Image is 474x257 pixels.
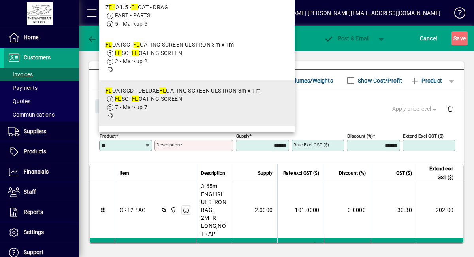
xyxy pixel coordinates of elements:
em: FL [131,4,138,10]
a: Reports [4,202,79,222]
a: Quotes [4,94,79,108]
td: 0.0000 [324,238,371,254]
span: SC - OATING SCREEN [115,96,182,102]
a: Home [4,28,79,47]
label: Show Line Volumes/Weights [259,77,333,85]
em: FL [132,96,139,102]
mat-label: Product [100,133,116,139]
em: FL [105,42,112,48]
button: Close [95,99,122,113]
div: 101.0000 [282,206,319,214]
button: Back [85,31,116,45]
span: Products [24,148,46,155]
span: Extend excl GST ($) [422,164,453,182]
app-page-header-button: Back [79,31,122,45]
a: Products [4,142,79,162]
span: ost & Email [324,35,370,42]
span: GST ($) [396,169,412,178]
span: Payments [8,85,38,91]
em: FL [132,50,139,56]
a: Payments [4,81,79,94]
td: 202.00 [417,182,463,238]
span: Suppliers [24,128,46,134]
span: 3.65m ENGLISH ULSTRON BAG, 2MTR LONG,NO TRAP [201,182,226,238]
button: Save [451,31,468,45]
span: Staff [24,189,36,195]
a: Suppliers [4,122,79,142]
em: FL [109,4,115,10]
td: 30.30 [371,182,417,238]
span: ave [453,32,466,45]
mat-label: Supply [236,133,249,139]
span: Back [87,35,114,42]
em: FL [115,50,122,56]
em: FL [159,87,166,94]
span: Settings [24,229,44,235]
span: Customers [24,54,51,60]
span: Rangiora [182,242,192,250]
em: FL [133,42,140,48]
a: Staff [4,182,79,202]
div: Z O1.5 - OAT - DRAG [105,3,168,11]
a: Financials [4,162,79,182]
span: PART - PARTS [115,12,150,19]
app-page-header-button: Delete [441,105,460,112]
div: OATSCD - DELUXE OATING SCREEN ULSTRON 3m x 1m [105,87,260,95]
div: CR12'BAG [120,206,146,214]
span: SC - OATING SCREEN [115,50,182,56]
mat-option: FLOATSC - FLOATING SCREEN ULSTRON 3m x 1m [99,34,295,80]
span: 1.0000 [255,242,273,250]
mat-label: Rate excl GST ($) [293,142,329,147]
span: 7 - Markup 7 [115,104,147,110]
span: Reports [24,209,43,215]
span: P [338,35,341,42]
label: Show Cost/Profit [356,77,402,85]
span: Communications [8,111,55,118]
div: [PERSON_NAME] [PERSON_NAME][EMAIL_ADDRESS][DOMAIN_NAME] [263,7,440,19]
span: Close [98,100,119,113]
span: Rangiora [168,206,177,214]
button: Cancel [418,31,439,45]
mat-option: FLOATSCD - DELUXE FLOATING SCREEN ULSTRON 3m x 1m [99,80,295,126]
button: Post & Email [320,31,374,45]
button: Delete [441,99,460,118]
span: Supply [258,169,273,178]
span: 5 - Markup 5 [115,21,147,27]
a: Settings [4,223,79,242]
button: Apply price level [389,102,441,116]
span: Home [24,34,38,40]
a: Knowledge Base [448,2,464,27]
mat-option: FLOATSC4M - FLOATING SCREEN ULSTRON 4m x 1m [99,126,295,172]
a: Communications [4,108,79,121]
span: Quotes [8,98,30,104]
span: 2.0000 [255,206,273,214]
app-page-header-button: Close [93,102,124,110]
mat-label: Description [156,142,180,147]
div: OATSC - OATING SCREEN ULSTRON 3m x 1m [105,41,234,49]
span: S [453,35,457,42]
span: Financials [24,168,49,175]
span: 2 - Markup 2 [115,58,147,64]
span: Support [24,249,43,255]
td: 0.0000 [324,182,371,238]
span: Description [201,169,225,178]
span: Rate excl GST ($) [283,169,319,178]
span: Discount (%) [339,169,366,178]
a: Invoices [4,68,79,81]
span: Invoices [8,71,33,77]
mat-label: Extend excl GST ($) [403,133,444,139]
span: Item [120,169,129,178]
span: Apply price level [392,105,438,113]
div: Product [89,91,464,120]
em: FL [105,87,112,94]
span: Cancel [420,32,437,45]
em: FL [115,96,122,102]
mat-label: Discount (%) [347,133,373,139]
